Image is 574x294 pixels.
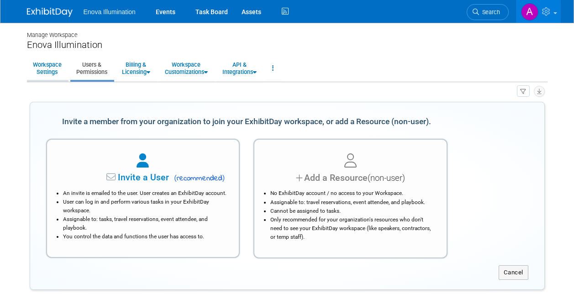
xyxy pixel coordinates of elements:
[27,23,548,39] div: Manage Workspace
[174,173,177,182] span: (
[270,207,435,215] li: Cannot be assigned to tasks.
[270,215,435,241] li: Only recommended for your organization's resources who don't need to see your ExhibitDay workspac...
[499,265,528,280] button: Cancel
[27,57,68,79] a: WorkspaceSettings
[368,173,405,183] span: (non-user)
[70,57,113,79] a: Users &Permissions
[216,57,263,79] a: API &Integrations
[84,8,136,16] span: Enova Illumination
[270,198,435,207] li: Assignable to: travel reservations, event attendee, and playbook.
[171,173,225,184] span: recommended
[116,57,156,79] a: Billing &Licensing
[63,198,228,215] li: User can log in and perform various tasks in your ExhibitDay workspace.
[46,112,448,132] div: Invite a member from your organization to join your ExhibitDay workspace, or add a Resource (non-...
[63,189,228,198] li: An invite is emailed to the user. User creates an ExhibitDay account.
[159,57,214,79] a: WorkspaceCustomizations
[479,9,500,16] span: Search
[270,189,435,198] li: No ExhibitDay account / no access to your Workspace.
[467,4,509,20] a: Search
[27,39,548,51] div: Enova Illumination
[521,3,538,21] img: Andrea Miller
[222,173,225,182] span: )
[63,215,228,232] li: Assignable to: tasks, travel reservations, event attendee, and playbook.
[63,232,228,241] li: You control the data and functions the user has access to.
[266,171,435,184] div: Add a Resource
[61,172,169,183] span: Invite a User
[27,8,73,17] img: ExhibitDay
